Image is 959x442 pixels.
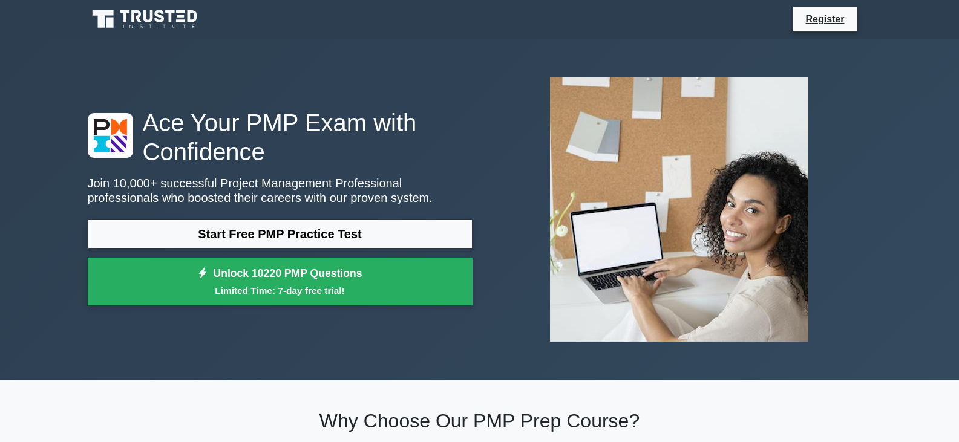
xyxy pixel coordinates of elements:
a: Start Free PMP Practice Test [88,219,473,249]
a: Unlock 10220 PMP QuestionsLimited Time: 7-day free trial! [88,258,473,306]
h2: Why Choose Our PMP Prep Course? [88,409,872,432]
a: Register [798,11,851,27]
p: Join 10,000+ successful Project Management Professional professionals who boosted their careers w... [88,176,473,205]
h1: Ace Your PMP Exam with Confidence [88,108,473,166]
small: Limited Time: 7-day free trial! [103,284,457,297]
